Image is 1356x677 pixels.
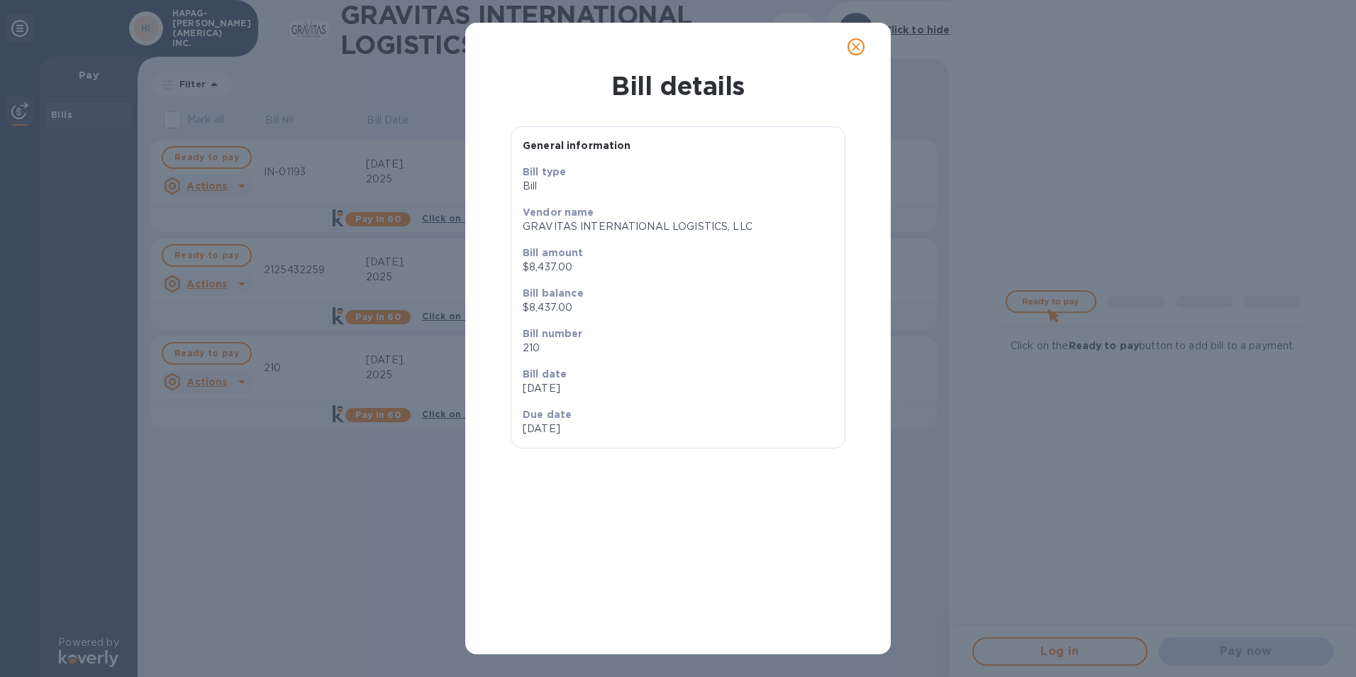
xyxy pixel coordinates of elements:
[523,140,631,151] b: General information
[477,71,879,101] h1: Bill details
[523,328,583,339] b: Bill number
[523,207,594,218] b: Vendor name
[523,166,566,177] b: Bill type
[523,300,833,315] p: $8,437.00
[523,422,672,436] p: [DATE]
[523,179,833,194] p: Bill
[839,30,873,64] button: close
[523,247,584,258] b: Bill amount
[523,341,833,356] p: 210
[523,381,833,396] p: [DATE]
[523,368,567,380] b: Bill date
[523,287,584,299] b: Bill balance
[523,260,833,275] p: $8,437.00
[523,219,833,234] p: GRAVITAS INTERNATIONAL LOGISTICS, LLC
[523,409,572,420] b: Due date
